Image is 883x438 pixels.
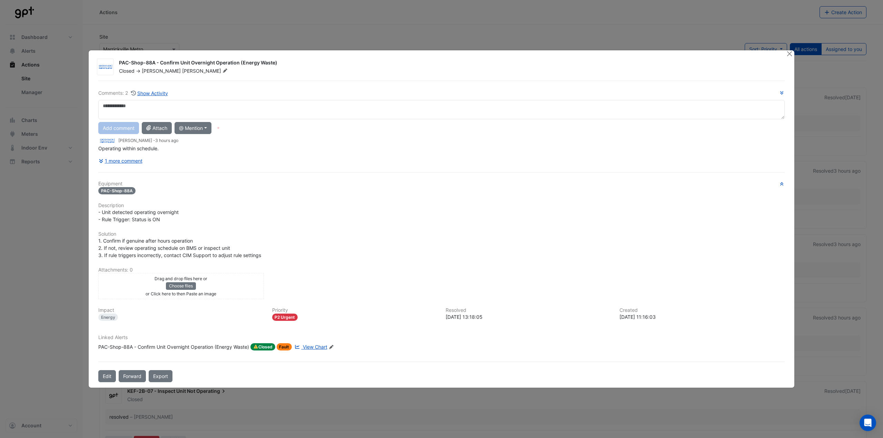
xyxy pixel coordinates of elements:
div: Open Intercom Messenger [860,415,876,431]
h6: Attachments: 0 [98,267,785,273]
small: or Click here to then Paste an image [146,291,216,296]
span: -> [136,68,140,74]
button: Forward [119,370,146,382]
h6: Solution [98,231,785,237]
div: Comments: 2 [98,89,168,97]
div: Tooltip anchor [215,125,221,131]
a: View Chart [293,343,327,351]
div: [DATE] 13:18:05 [446,313,611,320]
fa-icon: Edit Linked Alerts [329,345,334,350]
img: Grosvenor Engineering [97,63,113,70]
div: P2 Urgent [272,314,298,321]
span: - Unit detected operating overnight - Rule Trigger: Status is ON [98,209,179,222]
div: [DATE] 11:16:03 [619,313,785,320]
span: [PERSON_NAME] [142,68,181,74]
span: 1. Confirm if genuine after hours operation 2. If not, review operating schedule on BMS or inspec... [98,238,261,258]
span: 2025-10-01 13:18:04 [155,138,178,143]
span: View Chart [303,344,327,350]
h6: Description [98,203,785,208]
h6: Resolved [446,307,611,313]
div: Energy [98,314,118,321]
span: Fault [277,343,292,350]
h6: Equipment [98,181,785,187]
span: PAC-Shop-88A [98,187,136,194]
button: Show Activity [131,89,168,97]
img: Grosvenor Engineering [98,137,116,145]
button: Attach [142,122,172,134]
button: @ Mention [175,122,211,134]
h6: Impact [98,307,264,313]
span: Closed [119,68,135,74]
button: Edit [98,370,116,382]
a: Export [149,370,172,382]
span: Operating within schedule. [98,145,159,151]
h6: Created [619,307,785,313]
span: Closed [250,343,275,351]
button: Choose files [166,282,196,290]
h6: Linked Alerts [98,335,785,340]
span: [PERSON_NAME]​ [182,68,229,74]
button: 1 more comment [98,155,143,167]
small: Drag and drop files here or [155,276,207,281]
h6: Priority [272,307,438,313]
div: PAC-Shop-88A - Confirm Unit Overnight Operation (Energy Waste) [119,59,778,68]
div: PAC-Shop-88A - Confirm Unit Overnight Operation (Energy Waste) [98,343,249,351]
button: Close [786,50,793,58]
small: [PERSON_NAME]​ - [118,137,178,144]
